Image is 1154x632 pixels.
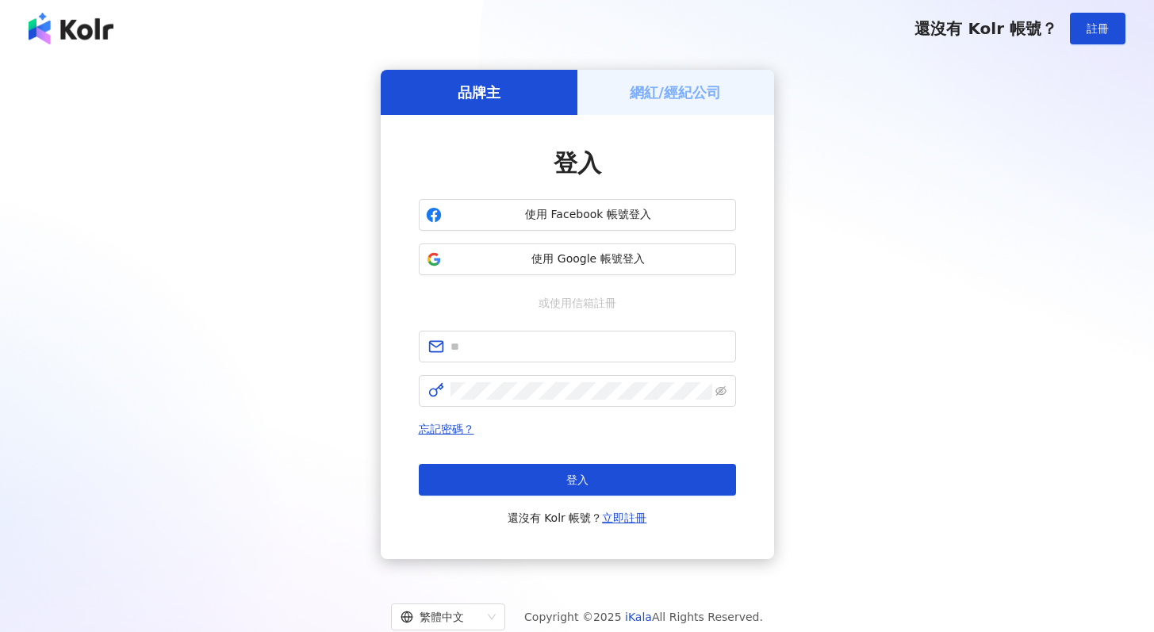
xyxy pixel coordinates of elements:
span: 還沒有 Kolr 帳號？ [914,19,1057,38]
span: 登入 [566,473,589,486]
span: 登入 [554,149,601,177]
span: eye-invisible [715,385,727,396]
button: 註冊 [1070,13,1125,44]
h5: 網紅/經紀公司 [630,82,721,102]
div: 繁體中文 [401,604,481,630]
a: 立即註冊 [602,511,646,524]
img: logo [29,13,113,44]
button: 登入 [419,464,736,496]
span: 註冊 [1087,22,1109,35]
span: Copyright © 2025 All Rights Reserved. [524,607,763,626]
span: 還沒有 Kolr 帳號？ [508,508,647,527]
button: 使用 Facebook 帳號登入 [419,199,736,231]
a: 忘記密碼？ [419,423,474,435]
button: 使用 Google 帳號登入 [419,243,736,275]
span: 或使用信箱註冊 [527,294,627,312]
h5: 品牌主 [458,82,500,102]
span: 使用 Facebook 帳號登入 [448,207,729,223]
span: 使用 Google 帳號登入 [448,251,729,267]
a: iKala [625,611,652,623]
